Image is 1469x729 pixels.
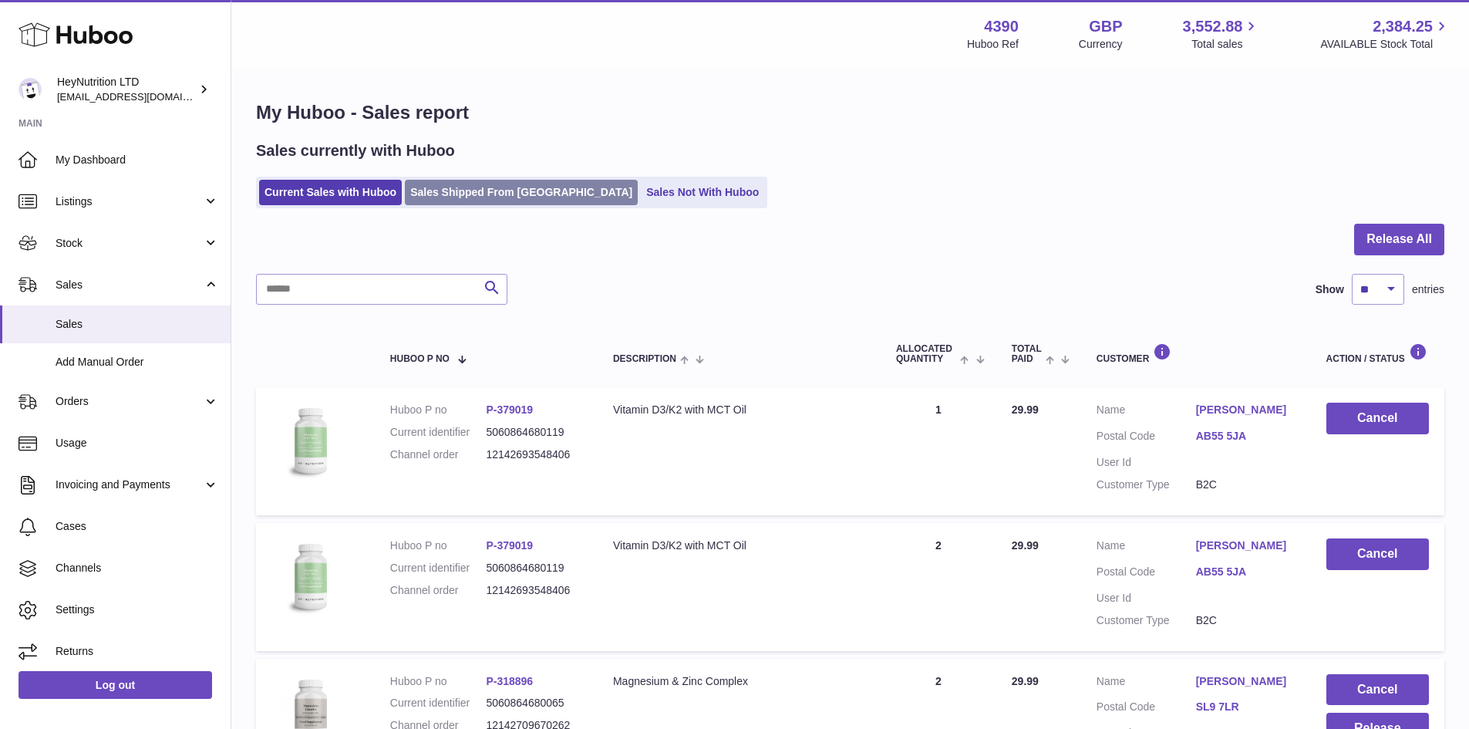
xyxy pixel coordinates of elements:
[641,180,764,205] a: Sales Not With Huboo
[56,355,219,370] span: Add Manual Order
[1196,613,1295,628] dd: B2C
[256,140,455,161] h2: Sales currently with Huboo
[1196,429,1295,444] a: AB55 5JA
[271,403,349,480] img: 43901725566257.jpg
[1320,37,1450,52] span: AVAILABLE Stock Total
[390,425,487,440] dt: Current identifier
[1097,455,1196,470] dt: User Id
[271,538,349,616] img: 43901725566257.jpg
[390,696,487,710] dt: Current identifier
[1097,565,1196,583] dt: Postal Code
[1097,403,1196,421] dt: Name
[56,478,203,492] span: Invoicing and Payments
[1191,37,1260,52] span: Total sales
[259,180,402,205] a: Current Sales with Huboo
[486,539,533,552] a: P-379019
[486,447,582,462] dd: 12142693548406
[881,387,996,515] td: 1
[56,278,203,292] span: Sales
[390,583,487,598] dt: Channel order
[1196,674,1295,689] a: [PERSON_NAME]
[1354,224,1444,255] button: Release All
[1326,403,1429,434] button: Cancel
[1097,343,1295,364] div: Customer
[56,602,219,617] span: Settings
[1196,700,1295,714] a: SL9 7LR
[390,674,487,689] dt: Huboo P no
[1326,538,1429,570] button: Cancel
[56,236,203,251] span: Stock
[56,561,219,575] span: Channels
[57,75,196,104] div: HeyNutrition LTD
[1097,591,1196,606] dt: User Id
[486,675,533,687] a: P-318896
[56,436,219,451] span: Usage
[390,447,487,462] dt: Channel order
[1320,16,1450,52] a: 2,384.25 AVAILABLE Stock Total
[881,523,996,651] td: 2
[56,317,219,332] span: Sales
[19,78,42,101] img: info@heynutrition.com
[613,403,865,417] div: Vitamin D3/K2 with MCT Oil
[390,403,487,417] dt: Huboo P no
[1196,478,1295,492] dd: B2C
[19,671,212,699] a: Log out
[390,561,487,575] dt: Current identifier
[486,403,533,416] a: P-379019
[56,153,219,167] span: My Dashboard
[613,674,865,689] div: Magnesium & Zinc Complex
[613,354,676,364] span: Description
[405,180,638,205] a: Sales Shipped From [GEOGRAPHIC_DATA]
[1097,674,1196,693] dt: Name
[1196,403,1295,417] a: [PERSON_NAME]
[390,354,450,364] span: Huboo P no
[1412,282,1444,297] span: entries
[1196,565,1295,579] a: AB55 5JA
[56,194,203,209] span: Listings
[57,90,227,103] span: [EMAIL_ADDRESS][DOMAIN_NAME]
[1097,613,1196,628] dt: Customer Type
[984,16,1019,37] strong: 4390
[1326,343,1429,364] div: Action / Status
[1097,478,1196,492] dt: Customer Type
[1097,700,1196,718] dt: Postal Code
[1316,282,1344,297] label: Show
[56,519,219,534] span: Cases
[56,394,203,409] span: Orders
[1012,539,1039,552] span: 29.99
[1089,16,1122,37] strong: GBP
[486,561,582,575] dd: 5060864680119
[967,37,1019,52] div: Huboo Ref
[486,425,582,440] dd: 5060864680119
[1012,675,1039,687] span: 29.99
[613,538,865,553] div: Vitamin D3/K2 with MCT Oil
[1097,429,1196,447] dt: Postal Code
[1012,344,1042,364] span: Total paid
[1373,16,1433,37] span: 2,384.25
[1079,37,1123,52] div: Currency
[1196,538,1295,553] a: [PERSON_NAME]
[256,100,1444,125] h1: My Huboo - Sales report
[1183,16,1243,37] span: 3,552.88
[486,583,582,598] dd: 12142693548406
[390,538,487,553] dt: Huboo P no
[896,344,957,364] span: ALLOCATED Quantity
[56,644,219,659] span: Returns
[1183,16,1261,52] a: 3,552.88 Total sales
[1012,403,1039,416] span: 29.99
[486,696,582,710] dd: 5060864680065
[1326,674,1429,706] button: Cancel
[1097,538,1196,557] dt: Name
